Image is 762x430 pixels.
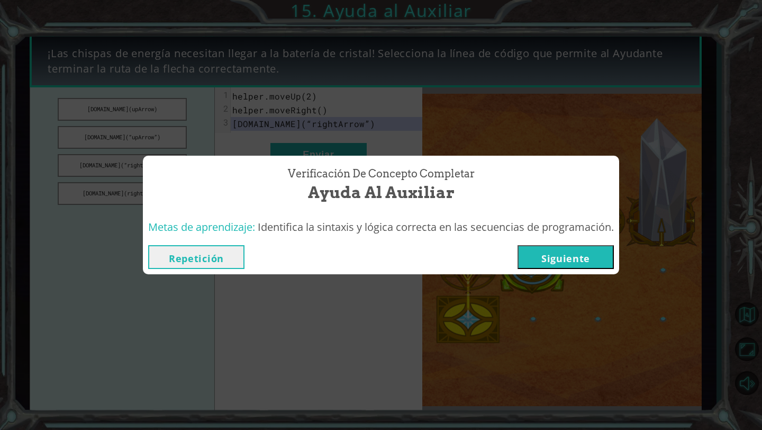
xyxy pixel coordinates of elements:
[258,220,614,234] span: Identifica la sintaxis y lógica correcta en las secuencias de programación.
[308,181,455,204] span: Ayuda al Auxiliar
[518,245,614,269] button: Siguiente
[148,245,244,269] button: Repetición
[288,166,475,182] span: Verificación de Concepto Completar
[148,220,255,234] span: Metas de aprendizaje:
